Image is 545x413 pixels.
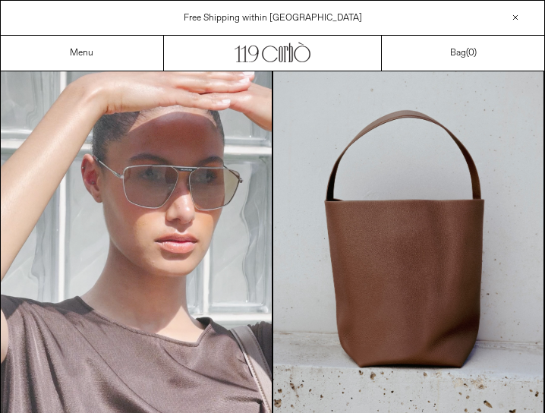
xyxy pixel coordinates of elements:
[450,46,477,60] a: Bag()
[468,47,477,59] span: )
[468,47,474,59] span: 0
[70,47,93,59] a: Menu
[184,12,362,24] a: Free Shipping within [GEOGRAPHIC_DATA]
